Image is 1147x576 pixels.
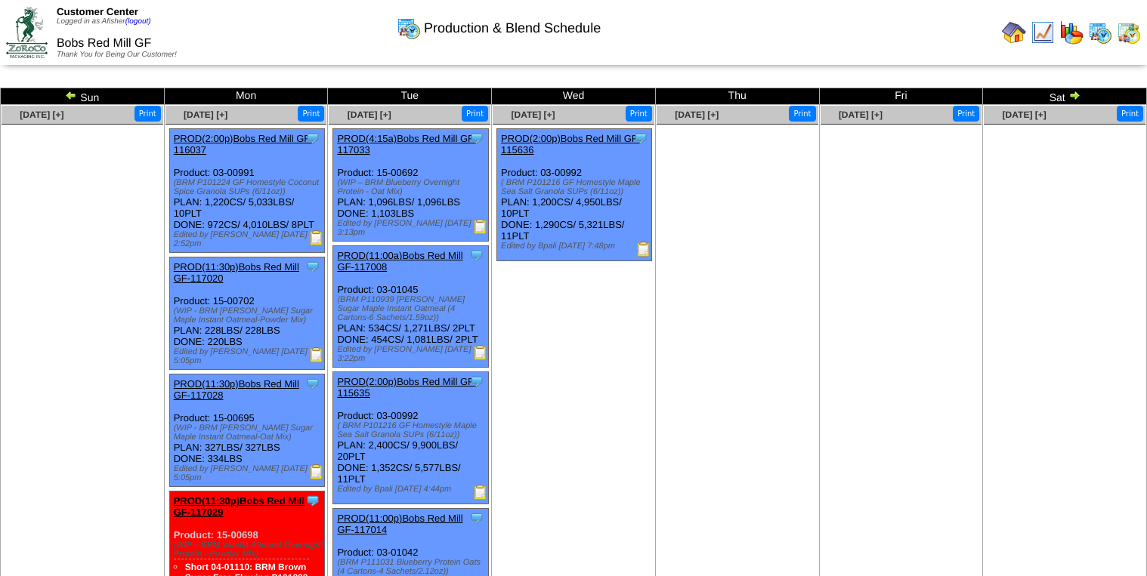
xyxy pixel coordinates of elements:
[57,51,177,59] span: Thank You for Being Our Customer!
[655,88,819,105] td: Thu
[501,242,651,251] div: Edited by Bpali [DATE] 7:48pm
[424,20,601,36] span: Production & Blend Schedule
[57,17,151,26] span: Logged in as Afisher
[164,88,328,105] td: Mon
[501,133,641,156] a: PROD(2:00p)Bobs Red Mill GF-115636
[309,230,324,245] img: Production Report
[501,178,651,196] div: ( BRM P101216 GF Homestyle Maple Sea Salt Granola SUPs (6/11oz))
[337,133,477,156] a: PROD(4:15a)Bobs Red Mill GF-117033
[337,219,487,237] div: Edited by [PERSON_NAME] [DATE] 3:13pm
[839,109,883,120] a: [DATE] [+]
[337,178,487,196] div: (WIP – BRM Blueberry Overnight Protein - Oat Mix)
[473,219,488,234] img: Production Report
[174,347,324,365] div: Edited by [PERSON_NAME] [DATE] 5:05pm
[469,248,484,263] img: Tooltip
[337,250,462,273] a: PROD(11:00a)Bobs Red Mill GF-117008
[333,129,488,242] div: Product: 15-00692 PLAN: 1,096LBS / 1,096LBS DONE: 1,103LBS
[298,106,324,122] button: Print
[169,129,324,253] div: Product: 03-00991 PLAN: 1,220CS / 5,033LBS / 10PLT DONE: 972CS / 4,010LBS / 8PLT
[1088,20,1112,45] img: calendarprod.gif
[174,133,314,156] a: PROD(2:00p)Bobs Red Mill GF-116037
[125,17,151,26] a: (logout)
[174,230,324,248] div: Edited by [PERSON_NAME] [DATE] 2:52pm
[473,485,488,500] img: Production Report
[174,178,324,196] div: (BRM P101224 GF Homestyle Coconut Spice Granola SUPs (6/11oz))
[333,372,488,504] div: Product: 03-00992 PLAN: 2,400CS / 9,900LBS / 20PLT DONE: 1,352CS / 5,577LBS / 11PLT
[337,421,487,439] div: ( BRM P101216 GF Homestyle Maple Sea Salt Granola SUPs (6/11oz))
[626,106,652,122] button: Print
[1003,109,1047,120] a: [DATE] [+]
[305,259,320,274] img: Tooltip
[305,131,320,146] img: Tooltip
[1,88,165,105] td: Sun
[1117,106,1143,122] button: Print
[497,129,652,261] div: Product: 03-00992 PLAN: 1,200CS / 4,950LBS / 10PLT DONE: 1,290CS / 5,321LBS / 11PLT
[169,257,324,370] div: Product: 15-00702 PLAN: 228LBS / 228LBS DONE: 220LBS
[309,464,324,479] img: Production Report
[184,109,227,120] a: [DATE] [+]
[348,109,391,120] a: [DATE] [+]
[174,378,299,401] a: PROD(11:30p)Bobs Red Mill GF-117028
[309,347,324,362] img: Production Report
[469,131,484,146] img: Tooltip
[469,374,484,389] img: Tooltip
[953,106,979,122] button: Print
[636,242,651,257] img: Production Report
[633,131,648,146] img: Tooltip
[337,345,487,363] div: Edited by [PERSON_NAME] [DATE] 3:22pm
[337,485,487,494] div: Edited by Bpali [DATE] 4:44pm
[983,88,1147,105] td: Sat
[57,37,151,50] span: Bobs Red Mill GF
[1068,89,1081,101] img: arrowright.gif
[174,306,324,325] div: (WIP - BRM [PERSON_NAME] Sugar Maple Instant Oatmeal-Powder Mix)
[305,376,320,391] img: Tooltip
[337,558,487,576] div: (BRM P111031 Blueberry Protein Oats (4 Cartons-4 Sachets/2.12oz))
[462,106,488,122] button: Print
[1059,20,1084,45] img: graph.gif
[169,374,324,487] div: Product: 15-00695 PLAN: 327LBS / 327LBS DONE: 334LBS
[337,295,487,322] div: (BRM P110939 [PERSON_NAME] Sugar Maple Instant Oatmeal (4 Cartons-6 Sachets/1.59oz))
[333,246,488,368] div: Product: 03-01045 PLAN: 534CS / 1,271LBS / 2PLT DONE: 454CS / 1,081LBS / 2PLT
[65,89,77,101] img: arrowleft.gif
[1117,20,1141,45] img: calendarinout.gif
[57,6,138,17] span: Customer Center
[20,109,63,120] a: [DATE] [+]
[511,109,555,120] a: [DATE] [+]
[174,464,324,482] div: Edited by [PERSON_NAME] [DATE] 5:05pm
[328,88,492,105] td: Tue
[675,109,719,120] a: [DATE] [+]
[1031,20,1055,45] img: line_graph.gif
[337,376,477,399] a: PROD(2:00p)Bobs Red Mill GF-115635
[134,106,161,122] button: Print
[789,106,815,122] button: Print
[473,345,488,360] img: Production Report
[305,493,320,508] img: Tooltip
[819,88,983,105] td: Fri
[492,88,656,105] td: Wed
[1002,20,1026,45] img: home.gif
[469,510,484,525] img: Tooltip
[174,424,324,442] div: (WIP - BRM [PERSON_NAME] Sugar Maple Instant Oatmeal-Oat Mix)
[174,261,299,284] a: PROD(11:30p)Bobs Red Mill GF-117020
[397,16,421,40] img: calendarprod.gif
[174,541,324,559] div: (WIP – BRM Vanilla Almond Overnight Protein - Powder Mix)
[6,7,48,57] img: ZoRoCo_Logo(Green%26Foil)%20jpg.webp
[337,513,462,535] a: PROD(11:00p)Bobs Red Mill GF-117014
[174,495,305,518] a: PROD(11:30p)Bobs Red Mill GF-117029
